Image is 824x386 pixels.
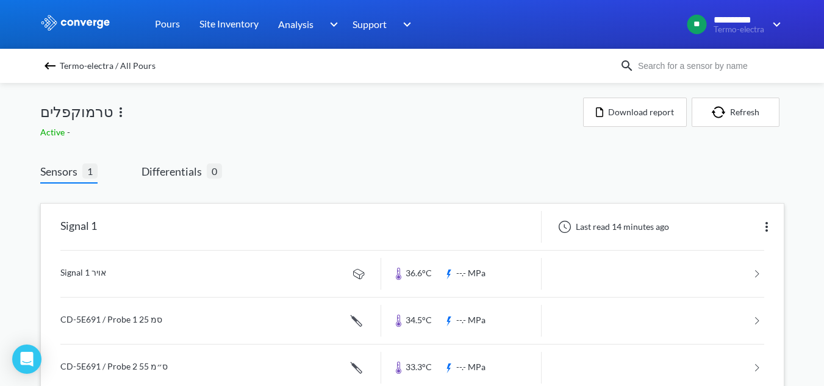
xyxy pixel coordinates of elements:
span: Termo-electra / All Pours [60,57,156,74]
span: Termo-electra [714,25,765,34]
span: Support [353,16,387,32]
input: Search for a sensor by name [634,59,782,73]
img: icon-file.svg [596,107,603,117]
img: logo_ewhite.svg [40,15,111,30]
button: Refresh [692,98,779,127]
span: Sensors [40,163,82,180]
span: Differentials [142,163,207,180]
img: icon-refresh.svg [712,106,730,118]
img: icon-search.svg [620,59,634,73]
div: Signal 1 [60,211,97,243]
img: downArrow.svg [765,17,784,32]
span: טרמוקפלים [40,100,113,123]
span: Active [40,127,67,137]
img: backspace.svg [43,59,57,73]
img: more.svg [113,105,128,120]
div: Open Intercom Messenger [12,345,41,374]
span: 1 [82,163,98,179]
span: Analysis [278,16,313,32]
div: Last read 14 minutes ago [551,220,673,234]
img: downArrow.svg [395,17,415,32]
img: more.svg [759,220,774,234]
span: 0 [207,163,222,179]
img: downArrow.svg [321,17,341,32]
span: - [67,127,73,137]
button: Download report [583,98,687,127]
